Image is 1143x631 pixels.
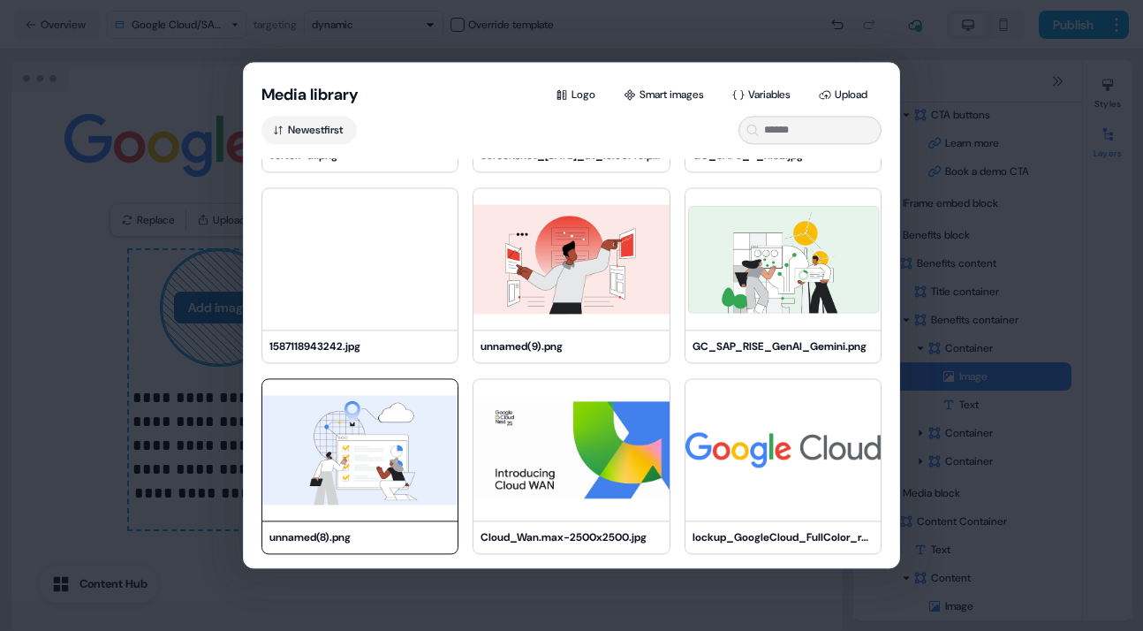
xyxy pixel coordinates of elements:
[545,80,609,109] button: Logo
[808,80,882,109] button: Upload
[261,116,357,144] button: Newestfirst
[722,80,805,109] button: Variables
[613,80,718,109] button: Smart images
[261,84,359,105] button: Media library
